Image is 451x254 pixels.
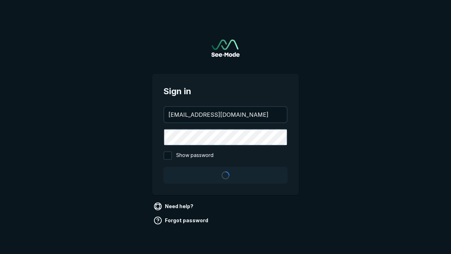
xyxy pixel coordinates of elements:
input: your@email.com [164,107,287,122]
a: Go to sign in [211,40,240,57]
a: Need help? [152,201,196,212]
img: See-Mode Logo [211,40,240,57]
span: Sign in [163,85,288,98]
span: Show password [176,151,214,160]
a: Forgot password [152,215,211,226]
